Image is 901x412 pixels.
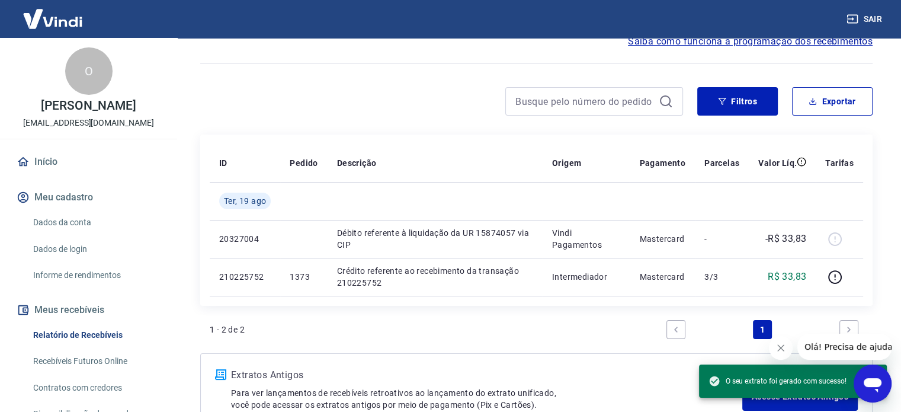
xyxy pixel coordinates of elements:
[14,297,163,323] button: Meus recebíveis
[290,271,318,283] p: 1373
[231,387,742,411] p: Para ver lançamentos de recebíveis retroativos ao lançamento do extrato unificado, você pode aces...
[708,375,847,387] span: O seu extrato foi gerado com sucesso!
[844,8,887,30] button: Sair
[337,227,533,251] p: Débito referente à liquidação da UR 15874057 via CIP
[210,324,245,336] p: 1 - 2 de 2
[337,157,377,169] p: Descrição
[768,270,806,284] p: R$ 33,83
[552,227,620,251] p: Vindi Pagamentos
[41,100,136,112] p: [PERSON_NAME]
[666,320,685,339] a: Previous page
[639,233,685,245] p: Mastercard
[704,233,739,245] p: -
[28,323,163,347] a: Relatório de Recebíveis
[758,157,797,169] p: Valor Líq.
[639,157,685,169] p: Pagamento
[825,157,854,169] p: Tarifas
[231,368,742,382] p: Extratos Antigos
[28,376,163,400] a: Contratos com credores
[224,195,266,207] span: Ter, 19 ago
[552,271,620,283] p: Intermediador
[219,157,227,169] p: ID
[28,349,163,373] a: Recebíveis Futuros Online
[23,117,154,129] p: [EMAIL_ADDRESS][DOMAIN_NAME]
[219,233,271,245] p: 20327004
[704,271,739,283] p: 3/3
[65,47,113,95] div: O
[14,1,91,37] img: Vindi
[792,87,873,116] button: Exportar
[219,271,271,283] p: 210225752
[28,263,163,288] a: Informe de rendimentos
[14,184,163,210] button: Meu cadastro
[639,271,685,283] p: Mastercard
[628,34,873,49] a: Saiba como funciona a programação dos recebimentos
[552,157,581,169] p: Origem
[28,210,163,235] a: Dados da conta
[7,8,100,18] span: Olá! Precisa de ajuda?
[854,365,892,403] iframe: Botão para abrir a janela de mensagens
[28,237,163,261] a: Dados de login
[769,336,793,360] iframe: Fechar mensagem
[215,369,226,380] img: ícone
[662,315,863,344] ul: Pagination
[797,334,892,360] iframe: Mensagem da empresa
[697,87,778,116] button: Filtros
[337,265,533,289] p: Crédito referente ao recebimento da transação 210225752
[753,320,772,339] a: Page 1 is your current page
[704,157,739,169] p: Parcelas
[839,320,858,339] a: Next page
[515,92,654,110] input: Busque pelo número do pedido
[765,232,807,246] p: -R$ 33,83
[290,157,318,169] p: Pedido
[14,149,163,175] a: Início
